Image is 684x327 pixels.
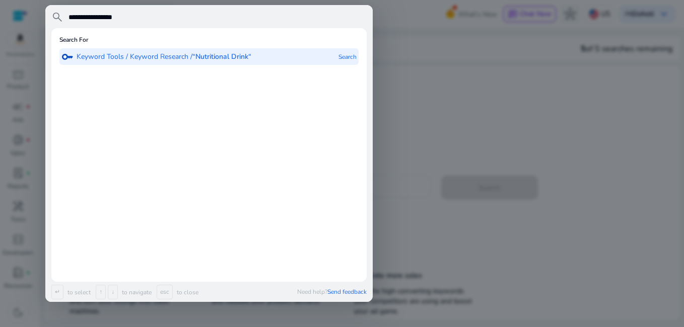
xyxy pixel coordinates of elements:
b: “Nutritional Drink“ [192,52,251,61]
span: search [51,11,63,23]
span: ↓ [108,285,118,299]
p: Search [338,48,357,65]
h6: Search For [59,36,88,43]
p: to select [65,288,91,296]
p: to close [175,288,198,296]
p: to navigate [120,288,152,296]
p: Need help? [297,288,367,296]
span: esc [157,285,173,299]
span: Send feedback [327,288,367,296]
span: key [61,51,74,63]
p: Keyword Tools / Keyword Research / [77,52,251,62]
span: ↵ [51,285,63,299]
span: ↑ [96,285,106,299]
